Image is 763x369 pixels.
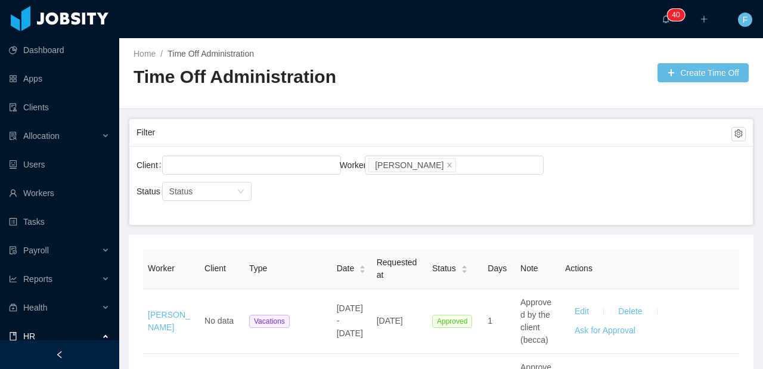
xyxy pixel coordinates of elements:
span: [DATE] - [DATE] [337,303,363,338]
button: Edit [565,302,598,321]
i: icon: down [237,188,244,196]
span: Client [204,263,226,273]
a: icon: pie-chartDashboard [9,38,110,62]
span: [DATE] [377,316,403,325]
div: Sort [359,263,366,272]
span: Note [520,263,538,273]
a: [PERSON_NAME] [148,310,190,332]
a: icon: robotUsers [9,153,110,176]
span: Payroll [23,246,49,255]
span: HR [23,331,35,341]
i: icon: plus [700,15,708,23]
span: Type [249,263,267,273]
span: Actions [565,263,593,273]
div: Filter [137,122,731,144]
span: Vacations [249,315,290,328]
i: icon: caret-down [359,268,366,272]
span: Health [23,303,47,312]
i: icon: solution [9,132,17,140]
button: icon: setting [731,127,746,141]
i: icon: file-protect [9,246,17,255]
p: 0 [676,9,680,21]
p: 4 [672,9,676,21]
span: No data [204,316,234,325]
label: Status [137,187,169,196]
span: Allocation [23,131,60,141]
i: icon: caret-up [461,264,467,268]
span: Status [169,187,193,196]
button: icon: plusCreate Time Off [657,63,749,82]
button: Ask for Approval [565,321,645,340]
a: Time Off Administration [168,49,254,58]
input: Client [166,158,172,172]
i: icon: close [446,162,452,169]
label: Client [137,160,166,170]
div: Sort [461,263,468,272]
span: Status [432,262,456,275]
i: icon: bell [662,15,670,23]
span: Date [337,262,355,275]
label: Worker [340,160,375,170]
a: icon: auditClients [9,95,110,119]
span: Requested at [377,258,417,280]
a: Home [134,49,156,58]
i: icon: medicine-box [9,303,17,312]
span: 1 [488,316,492,325]
a: icon: userWorkers [9,181,110,205]
a: icon: profileTasks [9,210,110,234]
sup: 40 [667,9,684,21]
i: icon: caret-up [359,264,366,268]
span: Days [488,263,507,273]
span: Worker [148,263,175,273]
i: icon: book [9,332,17,340]
li: Aylin Cayoja [368,158,456,172]
span: F [743,13,748,27]
span: / [160,49,163,58]
span: Reports [23,274,52,284]
a: icon: appstoreApps [9,67,110,91]
button: Delete [609,302,652,321]
input: Worker [458,158,465,172]
div: [PERSON_NAME] [375,159,443,172]
span: Approved [432,315,472,328]
span: Approved by the client (becca) [520,297,551,345]
i: icon: line-chart [9,275,17,283]
h2: Time Off Administration [134,65,441,89]
i: icon: caret-down [461,268,467,272]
